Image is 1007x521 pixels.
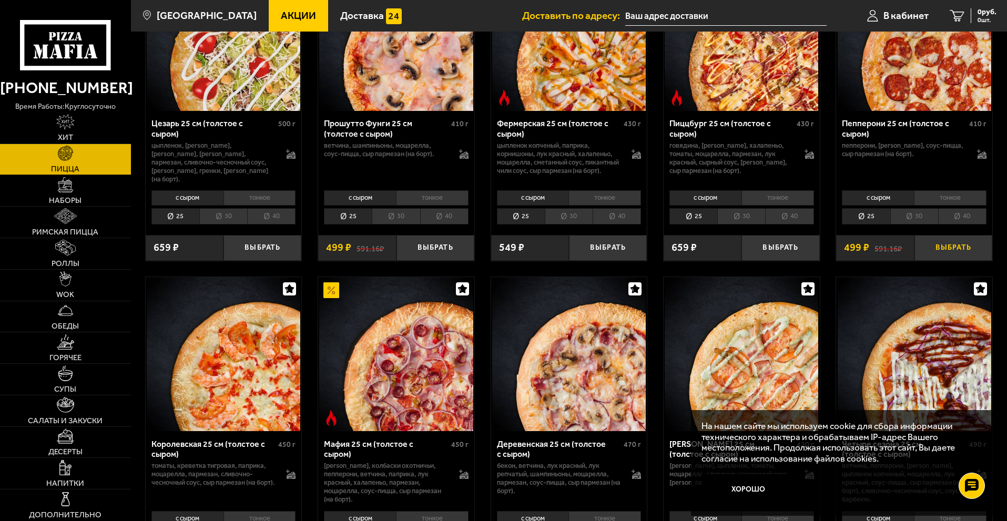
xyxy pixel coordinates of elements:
[324,190,396,205] li: с сыром
[522,11,625,21] span: Доставить по адресу:
[58,134,73,141] span: Хит
[357,242,384,253] s: 591.16 ₽
[625,6,827,26] input: Ваш адрес доставки
[151,208,199,224] li: 25
[497,118,622,138] div: Фермерская 25 см (толстое с сыром)
[420,208,469,224] li: 40
[324,439,449,459] div: Мафия 25 см (толстое с сыром)
[492,277,646,431] img: Деревенская 25 см (толстое с сыром)
[569,235,647,261] button: Выбрать
[669,190,741,205] li: с сыром
[497,462,622,495] p: бекон, ветчина, лук красный, лук репчатый, шампиньоны, моцарелла, пармезан, соус-пицца, сыр парме...
[147,277,300,431] img: Королевская 25 см (толстое с сыром)
[451,119,469,128] span: 410 г
[669,462,794,487] p: [PERSON_NAME], цыпленок, томаты, моцарелла, сливочно-чесночный соус, [PERSON_NAME], сыр пармезан ...
[396,235,474,261] button: Выбрать
[914,235,992,261] button: Выбрать
[842,141,967,158] p: пепперони, [PERSON_NAME], соус-пицца, сыр пармезан (на борт).
[842,118,967,138] div: Пепперони 25 см (толстое с сыром)
[838,277,991,431] img: Четыре сезона 25 см (толстое с сыром)
[568,190,641,205] li: тонкое
[669,439,794,459] div: [PERSON_NAME] 25 см (толстое с сыром)
[28,417,103,425] span: Салаты и закуски
[323,282,339,298] img: Акционный
[451,440,469,449] span: 450 г
[49,354,82,362] span: Горячее
[741,190,814,205] li: тонкое
[340,11,384,21] span: Доставка
[46,479,84,487] span: Напитки
[545,208,593,224] li: 30
[52,322,79,330] span: Обеды
[914,190,986,205] li: тонкое
[223,190,296,205] li: тонкое
[386,8,402,24] img: 15daf4d41897b9f0e9f617042186c801.svg
[664,277,820,431] a: Чикен Ранч 25 см (толстое с сыром)
[326,242,351,253] span: 499 ₽
[49,197,82,205] span: Наборы
[56,291,74,299] span: WOK
[938,208,986,224] li: 40
[278,440,296,449] span: 450 г
[497,190,569,205] li: с сыром
[593,208,641,224] li: 40
[324,462,449,504] p: [PERSON_NAME], колбаски охотничьи, пепперони, ветчина, паприка, лук красный, халапеньо, пармезан,...
[844,242,869,253] span: 499 ₽
[151,439,276,459] div: Королевская 25 см (толстое с сыром)
[151,141,276,183] p: цыпленок, [PERSON_NAME], [PERSON_NAME], [PERSON_NAME], пармезан, сливочно-чесночный соус, [PERSON...
[318,277,474,431] a: АкционныйОстрое блюдоМафия 25 см (толстое с сыром)
[157,11,257,21] span: [GEOGRAPHIC_DATA]
[797,119,814,128] span: 430 г
[151,462,276,487] p: томаты, креветка тигровая, паприка, моцарелла, пармезан, сливочно-чесночный соус, сыр пармезан (н...
[323,410,339,426] img: Острое блюдо
[48,448,83,456] span: Десерты
[969,119,986,128] span: 410 г
[669,141,794,175] p: говядина, [PERSON_NAME], халапеньо, томаты, моцарелла, пармезан, лук красный, сырный соус, [PERSO...
[281,11,316,21] span: Акции
[669,118,794,138] div: Пиццбург 25 см (толстое с сыром)
[51,165,79,173] span: Пицца
[154,242,179,253] span: 659 ₽
[52,260,79,268] span: Роллы
[624,440,641,449] span: 470 г
[883,11,929,21] span: В кабинет
[890,208,938,224] li: 30
[842,190,914,205] li: с сыром
[247,208,296,224] li: 40
[836,277,992,431] a: Четыре сезона 25 см (толстое с сыром)
[372,208,420,224] li: 30
[32,228,98,236] span: Римская пицца
[223,235,301,261] button: Выбрать
[151,118,276,138] div: Цезарь 25 см (толстое с сыром)
[278,119,296,128] span: 500 г
[324,118,449,138] div: Прошутто Фунги 25 см (толстое с сыром)
[665,277,818,431] img: Чикен Ранч 25 см (толстое с сыром)
[497,208,545,224] li: 25
[496,90,512,106] img: Острое блюдо
[672,242,697,253] span: 659 ₽
[319,277,473,431] img: Мафия 25 см (толстое с сыром)
[669,90,685,106] img: Острое блюдо
[199,208,247,224] li: 30
[146,277,302,431] a: Королевская 25 см (толстое с сыром)
[717,208,765,224] li: 30
[29,511,101,519] span: Дополнительно
[669,208,717,224] li: 25
[54,385,76,393] span: Супы
[499,242,524,253] span: 549 ₽
[701,474,796,506] button: Хорошо
[151,190,223,205] li: с сыром
[396,190,469,205] li: тонкое
[324,141,449,158] p: ветчина, шампиньоны, моцарелла, соус-пицца, сыр пармезан (на борт).
[497,141,622,175] p: цыпленок копченый, паприка, корнишоны, лук красный, халапеньо, моцарелла, сметанный соус, пикантн...
[978,8,996,16] span: 0 руб.
[701,421,977,464] p: На нашем сайте мы используем cookie для сбора информации технического характера и обрабатываем IP...
[874,242,902,253] s: 591.16 ₽
[765,208,813,224] li: 40
[624,119,641,128] span: 430 г
[497,439,622,459] div: Деревенская 25 см (толстое с сыром)
[491,277,647,431] a: Деревенская 25 см (толстое с сыром)
[324,208,372,224] li: 25
[978,17,996,23] span: 0 шт.
[842,208,890,224] li: 25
